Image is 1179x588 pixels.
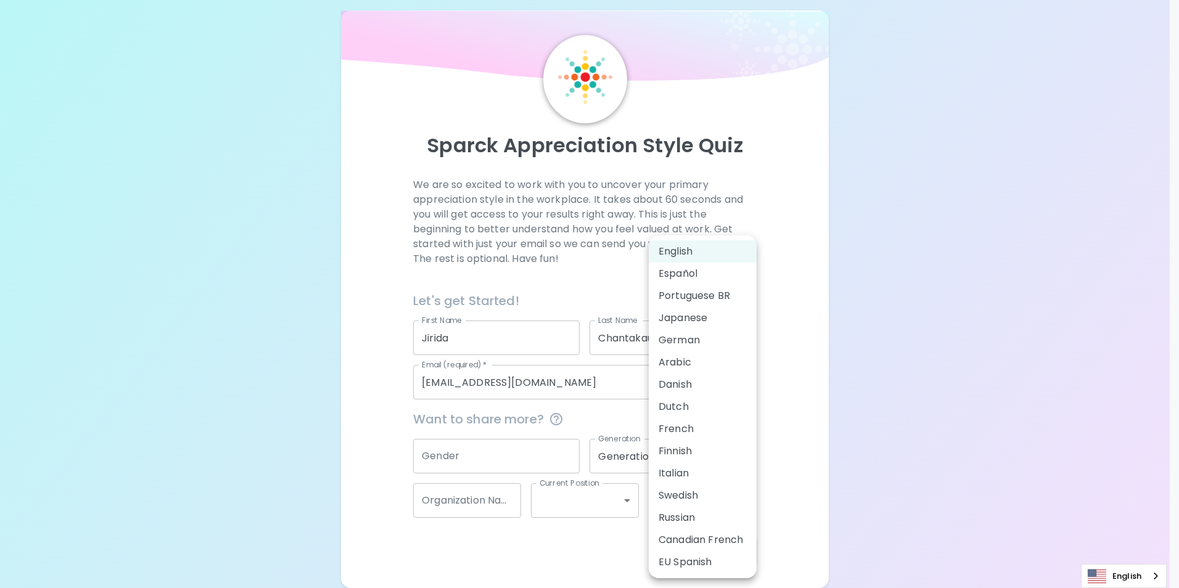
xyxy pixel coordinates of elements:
li: Finnish [649,440,757,462]
li: French [649,418,757,440]
li: Danish [649,374,757,396]
a: English [1082,565,1166,587]
div: Language [1081,564,1167,588]
li: Canadian French [649,529,757,551]
li: EU Spanish [649,551,757,573]
li: Swedish [649,484,757,507]
li: Español [649,263,757,285]
li: Japanese [649,307,757,329]
aside: Language selected: English [1081,564,1167,588]
li: English [649,240,757,263]
li: Arabic [649,351,757,374]
li: Russian [649,507,757,529]
li: Italian [649,462,757,484]
li: Dutch [649,396,757,418]
li: Portuguese BR [649,285,757,307]
li: German [649,329,757,351]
